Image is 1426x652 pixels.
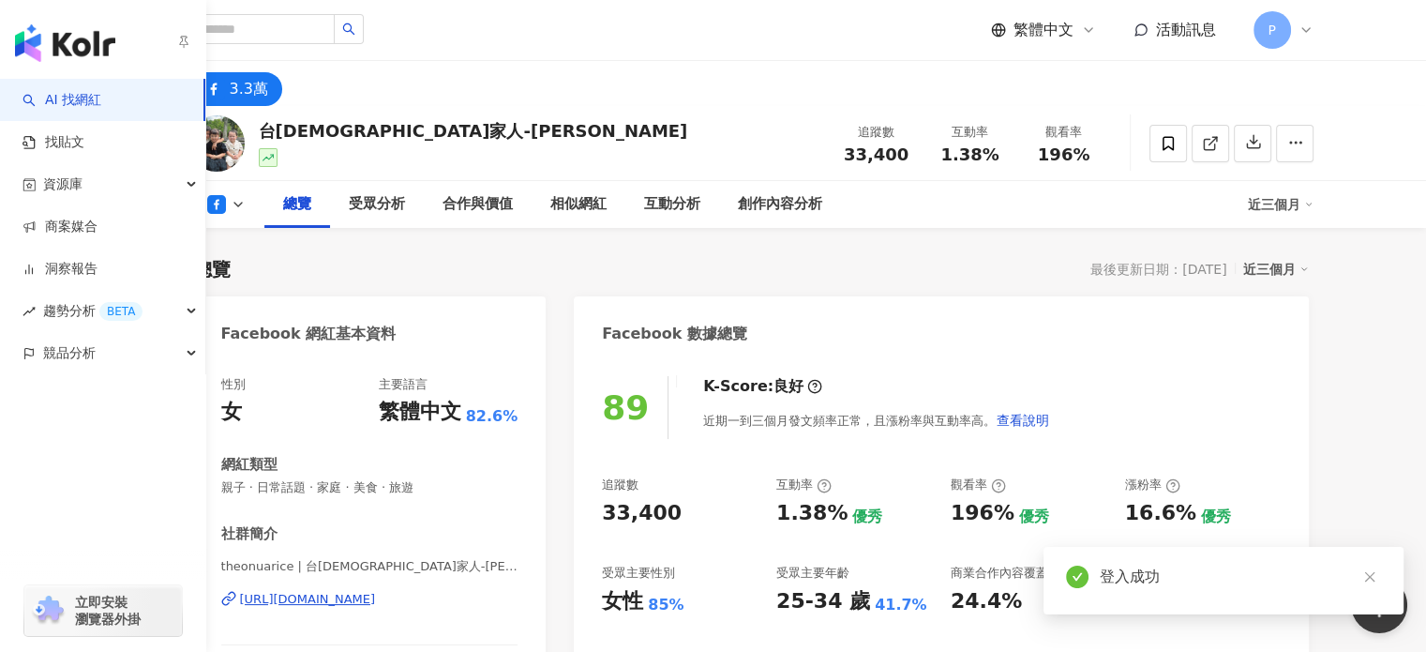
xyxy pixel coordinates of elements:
img: chrome extension [30,596,67,626]
div: 優秀 [1019,507,1049,527]
div: 漲粉率 [1125,477,1180,493]
a: searchAI 找網紅 [23,91,101,110]
button: 3.3萬 [188,72,282,106]
div: 主要語言 [379,376,428,393]
div: 繁體中文 [379,398,461,427]
div: 追蹤數 [602,477,638,493]
button: 查看說明 [996,402,1050,439]
div: 89 [602,388,649,427]
span: rise [23,305,36,318]
span: 查看說明 [997,413,1049,428]
div: 受眾主要年齡 [776,565,849,582]
div: 受眾分析 [349,193,405,216]
div: 互動分析 [644,193,700,216]
span: close [1363,570,1376,584]
span: 立即安裝 瀏覽器外掛 [75,594,141,628]
span: check-circle [1066,566,1088,588]
div: 網紅類型 [221,455,278,475]
span: search [342,23,355,36]
a: 洞察報告 [23,260,98,279]
div: 相似網紅 [550,193,607,216]
a: [URL][DOMAIN_NAME] [221,591,518,608]
div: 1.38% [776,499,848,528]
div: 196% [951,499,1014,528]
div: 台[DEMOGRAPHIC_DATA]家人-[PERSON_NAME] [259,119,688,143]
div: 登入成功 [1100,566,1381,588]
img: logo [15,24,115,62]
div: 近三個月 [1243,257,1309,281]
div: 24.4% [951,587,1022,616]
span: 親子 · 日常話題 · 家庭 · 美食 · 旅遊 [221,479,518,496]
span: theonuarice | 台[DEMOGRAPHIC_DATA]家人-[PERSON_NAME] | theonuarice [221,558,518,575]
div: 33,400 [602,499,682,528]
div: 追蹤數 [841,123,912,142]
div: 觀看率 [1028,123,1100,142]
div: [URL][DOMAIN_NAME] [240,591,376,608]
div: 總覽 [283,193,311,216]
div: 社群簡介 [221,524,278,544]
div: 互動率 [776,477,832,493]
div: BETA [99,302,143,321]
div: 16.6% [1125,499,1196,528]
span: 資源庫 [43,163,83,205]
span: 196% [1038,145,1090,164]
div: 創作內容分析 [738,193,822,216]
div: 85% [648,595,683,615]
div: 25-34 歲 [776,587,870,616]
a: 找貼文 [23,133,84,152]
div: 3.3萬 [230,76,268,102]
a: 商案媒合 [23,218,98,236]
a: chrome extension立即安裝 瀏覽器外掛 [24,585,182,636]
div: 合作與價值 [443,193,513,216]
div: 性別 [221,376,246,393]
div: 最後更新日期：[DATE] [1090,262,1226,277]
div: 近期一到三個月發文頻率正常，且漲粉率與互動率高。 [703,402,1050,439]
div: Facebook 數據總覽 [602,324,747,344]
div: 女性 [602,587,643,616]
div: 近三個月 [1248,190,1313,220]
div: 互動率 [935,123,1006,142]
img: KOL Avatar [188,115,245,172]
span: P [1268,20,1275,40]
div: 良好 [773,376,803,397]
div: 41.7% [875,595,927,615]
div: 受眾主要性別 [602,565,675,582]
span: 33,400 [844,144,908,164]
div: K-Score : [703,376,822,397]
span: 82.6% [466,406,518,427]
div: 總覽 [193,256,231,282]
div: 女 [221,398,242,427]
span: 活動訊息 [1156,21,1216,38]
span: 競品分析 [43,332,96,374]
div: 觀看率 [951,477,1006,493]
span: 繁體中文 [1013,20,1073,40]
span: 趨勢分析 [43,290,143,332]
div: Facebook 網紅基本資料 [221,324,397,344]
div: 優秀 [1201,507,1231,527]
div: 商業合作內容覆蓋比例 [951,565,1073,582]
div: 優秀 [852,507,882,527]
span: 1.38% [940,145,998,164]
